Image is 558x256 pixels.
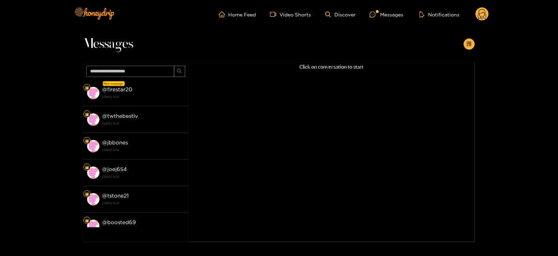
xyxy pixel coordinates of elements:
[103,81,125,86] div: New message
[417,11,462,18] button: Notifications
[174,66,185,77] button: search
[466,41,472,47] span: appstore-add
[177,69,182,74] span: search
[102,166,127,172] strong: @ joej654
[87,113,100,126] img: conversation
[102,113,138,119] strong: @ twthebestlv
[188,63,475,71] p: Click on conversation to start
[270,11,280,17] span: video-camera
[87,193,100,206] img: conversation
[102,120,185,127] strong: [DATE] 18:21
[219,11,229,17] span: home
[87,220,100,232] img: conversation
[325,12,356,17] a: Discover
[102,227,185,233] strong: [DATE] 18:21
[87,140,100,152] img: conversation
[219,11,256,17] a: Home Feed
[102,173,185,180] strong: [DATE] 18:21
[464,38,475,50] button: appstore-add
[85,139,89,143] img: Fan Level
[102,140,128,145] strong: @ jbbones
[370,10,403,19] div: Messages
[85,192,89,196] img: Fan Level
[270,11,311,17] a: Video Shorts
[102,193,129,199] strong: @ tstone21
[85,86,89,90] img: Fan Level
[102,147,185,153] strong: [DATE] 18:21
[102,219,136,225] strong: @ boosted69
[102,94,185,100] strong: [DATE] 13:12
[87,87,100,99] img: conversation
[102,86,133,92] strong: @ firestar20
[85,112,89,116] img: Fan Level
[102,200,185,206] strong: [DATE] 18:21
[87,166,100,179] img: conversation
[85,165,89,170] img: Fan Level
[84,36,133,52] span: Messages
[85,219,89,223] img: Fan Level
